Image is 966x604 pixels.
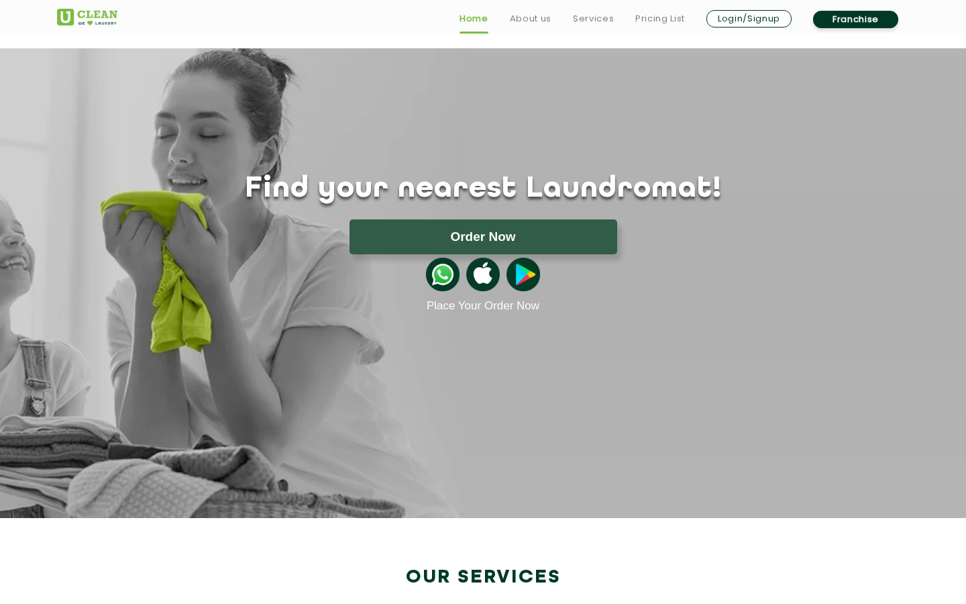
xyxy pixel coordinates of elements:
a: Franchise [813,11,898,28]
a: Services [573,11,614,27]
a: About us [510,11,551,27]
h1: Find your nearest Laundromat! [47,172,919,206]
button: Order Now [350,219,617,254]
img: whatsappicon.png [426,258,460,291]
img: UClean Laundry and Dry Cleaning [57,9,117,26]
a: Place Your Order Now [427,299,539,313]
h2: Our Services [57,566,909,589]
img: playstoreicon.png [506,258,540,291]
img: apple-icon.png [466,258,500,291]
a: Login/Signup [706,10,792,28]
a: Home [460,11,488,27]
a: Pricing List [635,11,685,27]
